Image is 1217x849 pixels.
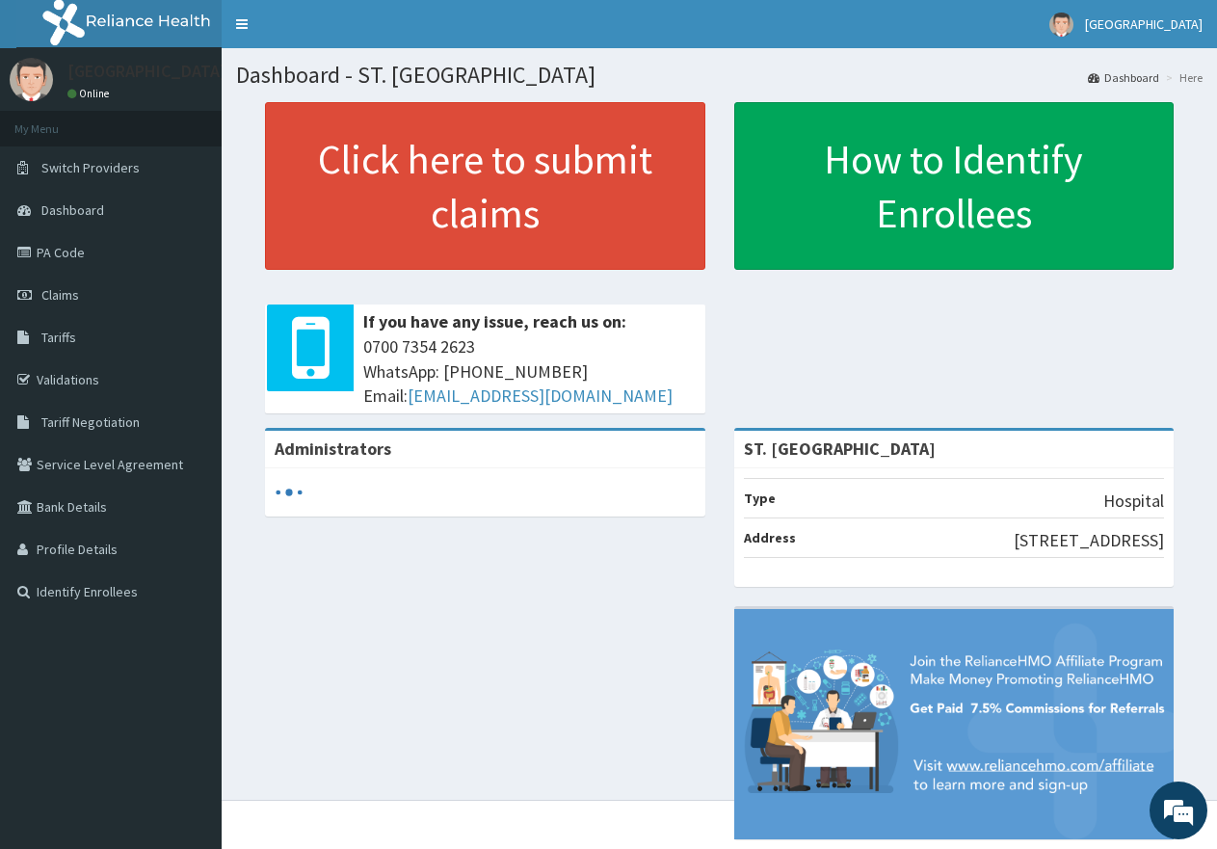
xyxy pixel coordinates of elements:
span: Claims [41,286,79,304]
svg: audio-loading [275,478,304,507]
img: User Image [10,58,53,101]
b: Address [744,529,796,546]
b: Administrators [275,438,391,460]
img: User Image [1049,13,1073,37]
span: 0700 7354 2623 WhatsApp: [PHONE_NUMBER] Email: [363,334,696,409]
img: provider-team-banner.png [734,609,1175,839]
p: Hospital [1103,489,1164,514]
p: [STREET_ADDRESS] [1014,528,1164,553]
a: Click here to submit claims [265,102,705,270]
a: How to Identify Enrollees [734,102,1175,270]
span: Tariff Negotiation [41,413,140,431]
a: Dashboard [1088,69,1159,86]
b: Type [744,490,776,507]
span: Dashboard [41,201,104,219]
a: [EMAIL_ADDRESS][DOMAIN_NAME] [408,385,673,407]
span: [GEOGRAPHIC_DATA] [1085,15,1203,33]
b: If you have any issue, reach us on: [363,310,626,332]
a: Online [67,87,114,100]
p: [GEOGRAPHIC_DATA] [67,63,226,80]
li: Here [1161,69,1203,86]
span: Switch Providers [41,159,140,176]
span: Tariffs [41,329,76,346]
strong: ST. [GEOGRAPHIC_DATA] [744,438,936,460]
h1: Dashboard - ST. [GEOGRAPHIC_DATA] [236,63,1203,88]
